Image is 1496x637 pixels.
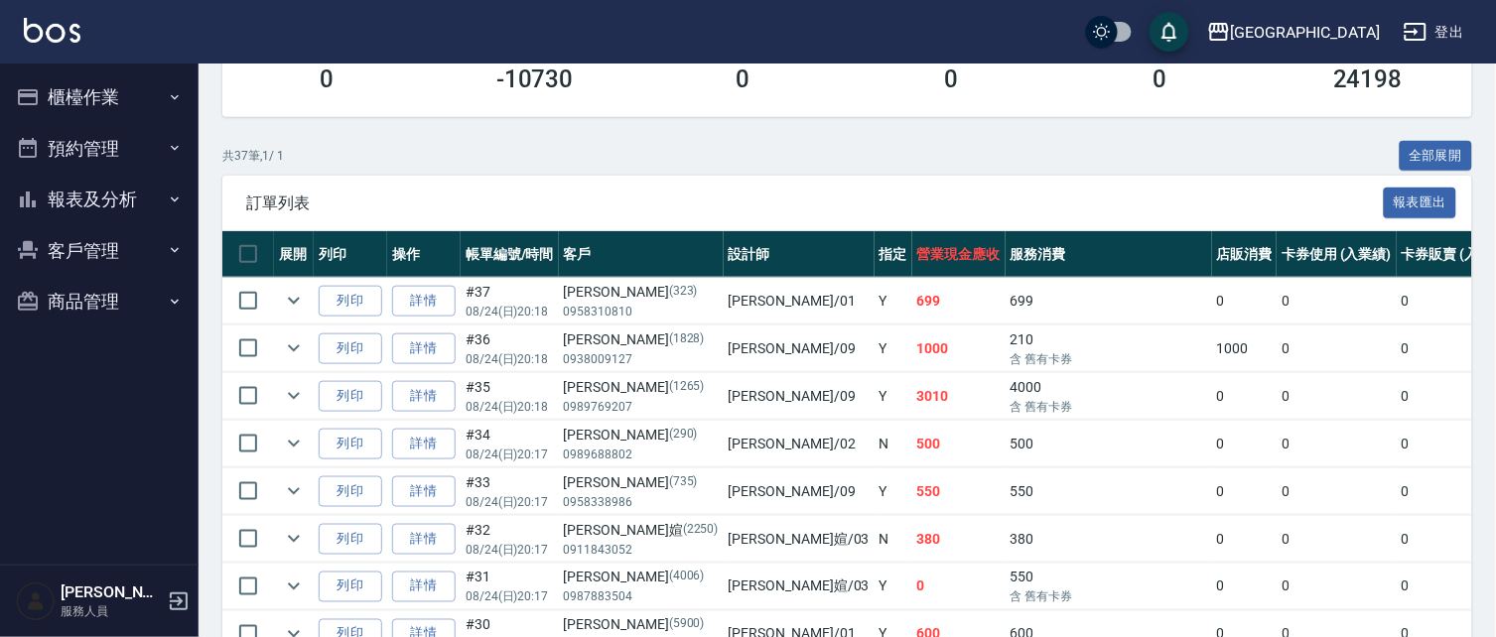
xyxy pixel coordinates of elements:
[564,520,719,541] div: [PERSON_NAME]媗
[1006,373,1212,420] td: 4000
[461,278,559,324] td: #37
[875,421,912,467] td: N
[1006,231,1212,278] th: 服務消費
[8,276,191,327] button: 商品管理
[466,350,554,368] p: 08/24 (日) 20:18
[1006,468,1212,515] td: 550
[466,446,554,463] p: 08/24 (日) 20:17
[279,286,309,316] button: expand row
[1153,65,1166,93] h3: 0
[1277,468,1397,515] td: 0
[8,225,191,277] button: 客戶管理
[564,329,719,350] div: [PERSON_NAME]
[319,333,382,364] button: 列印
[669,329,705,350] p: (1828)
[1277,325,1397,372] td: 0
[669,282,698,303] p: (323)
[564,615,719,636] div: [PERSON_NAME]
[461,564,559,610] td: #31
[24,18,80,43] img: Logo
[1212,421,1278,467] td: 0
[724,564,875,610] td: [PERSON_NAME]媗 /03
[1006,325,1212,372] td: 210
[466,398,554,416] p: 08/24 (日) 20:18
[1212,325,1278,372] td: 1000
[912,325,1006,372] td: 1000
[1396,14,1472,51] button: 登出
[564,425,719,446] div: [PERSON_NAME]
[912,278,1006,324] td: 699
[61,582,162,602] h5: [PERSON_NAME]
[392,381,456,412] a: 詳情
[319,429,382,459] button: 列印
[669,472,698,493] p: (735)
[1212,516,1278,563] td: 0
[912,564,1006,610] td: 0
[912,373,1006,420] td: 3010
[724,325,875,372] td: [PERSON_NAME] /09
[279,381,309,411] button: expand row
[564,446,719,463] p: 0989688802
[8,174,191,225] button: 報表及分析
[683,520,719,541] p: (2250)
[1011,588,1207,606] p: 含 舊有卡券
[737,65,750,93] h3: 0
[912,231,1006,278] th: 營業現金應收
[461,373,559,420] td: #35
[1212,564,1278,610] td: 0
[320,65,334,93] h3: 0
[944,65,958,93] h3: 0
[875,564,912,610] td: Y
[279,476,309,506] button: expand row
[1006,421,1212,467] td: 500
[246,193,1384,213] span: 訂單列表
[875,325,912,372] td: Y
[496,65,574,93] h3: -10730
[564,350,719,368] p: 0938009127
[392,524,456,555] a: 詳情
[392,572,456,602] a: 詳情
[274,231,314,278] th: 展開
[392,476,456,507] a: 詳情
[461,231,559,278] th: 帳單編號/時間
[279,572,309,601] button: expand row
[1011,350,1207,368] p: 含 舊有卡券
[564,588,719,606] p: 0987883504
[1212,373,1278,420] td: 0
[8,71,191,123] button: 櫃檯作業
[1277,421,1397,467] td: 0
[461,468,559,515] td: #33
[564,472,719,493] div: [PERSON_NAME]
[1277,516,1397,563] td: 0
[279,524,309,554] button: expand row
[466,303,554,320] p: 08/24 (日) 20:18
[912,516,1006,563] td: 380
[564,398,719,416] p: 0989769207
[1150,12,1189,52] button: save
[875,278,912,324] td: Y
[392,286,456,317] a: 詳情
[1384,192,1457,211] a: 報表匯出
[1277,278,1397,324] td: 0
[564,541,719,559] p: 0911843052
[669,568,705,588] p: (4006)
[1212,278,1278,324] td: 0
[912,468,1006,515] td: 550
[912,421,1006,467] td: 500
[724,278,875,324] td: [PERSON_NAME] /01
[1333,65,1403,93] h3: 24198
[724,373,875,420] td: [PERSON_NAME] /09
[669,377,705,398] p: (1265)
[724,516,875,563] td: [PERSON_NAME]媗 /03
[279,333,309,363] button: expand row
[564,303,719,320] p: 0958310810
[724,421,875,467] td: [PERSON_NAME] /02
[16,581,56,621] img: Person
[564,377,719,398] div: [PERSON_NAME]
[875,468,912,515] td: Y
[319,286,382,317] button: 列印
[669,425,698,446] p: (290)
[387,231,461,278] th: 操作
[466,541,554,559] p: 08/24 (日) 20:17
[461,421,559,467] td: #34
